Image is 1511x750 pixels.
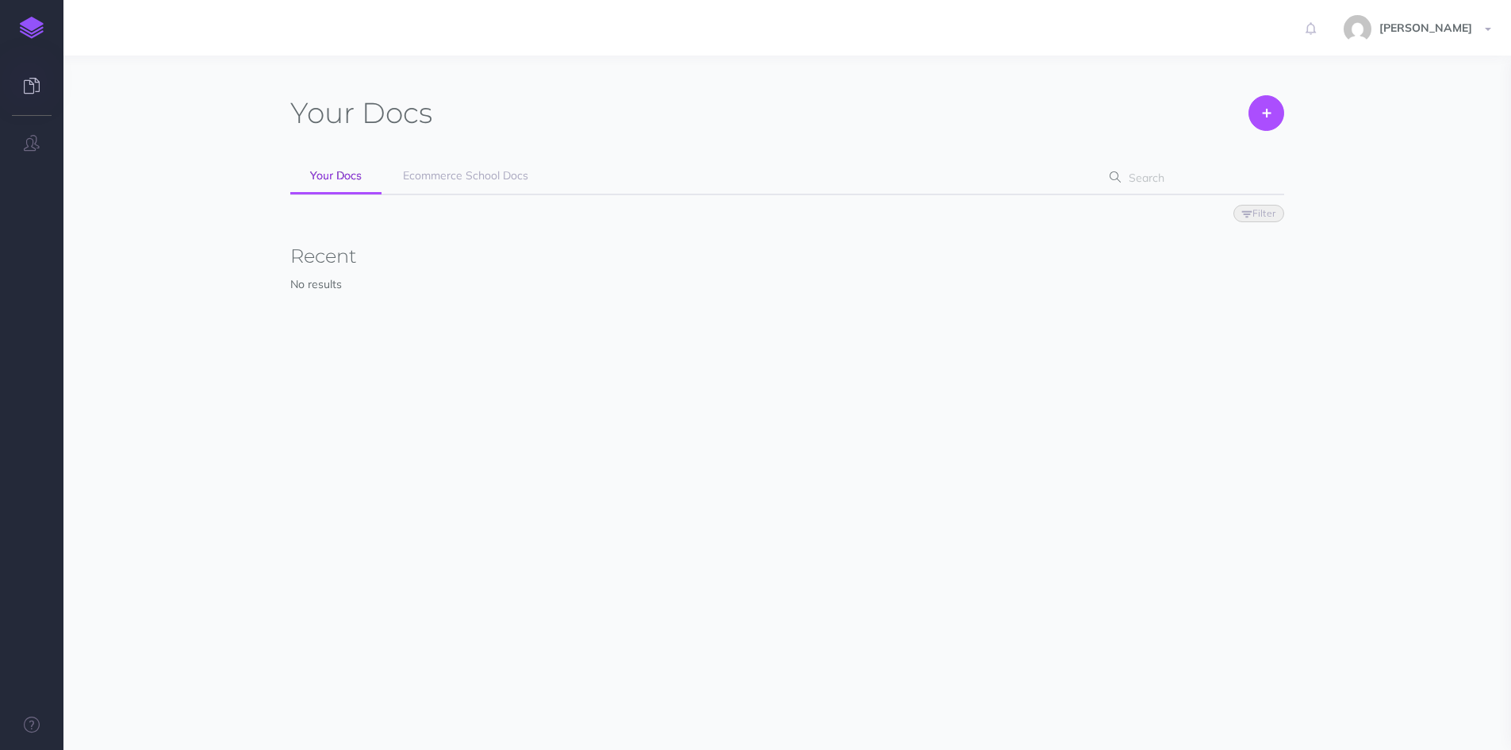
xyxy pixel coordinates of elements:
input: Search [1124,163,1260,192]
a: Ecommerce School Docs [383,159,548,194]
span: Your [290,95,355,130]
h1: Docs [290,95,432,131]
button: Filter [1233,205,1284,222]
span: [PERSON_NAME] [1371,21,1480,35]
span: Your Docs [310,168,362,183]
img: logo-mark.svg [20,17,44,39]
img: 773ddf364f97774a49de44848d81cdba.jpg [1344,15,1371,43]
a: Your Docs [290,159,382,194]
h3: Recent [290,246,1284,267]
p: No results [290,275,1284,293]
span: Ecommerce School Docs [403,168,528,183]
